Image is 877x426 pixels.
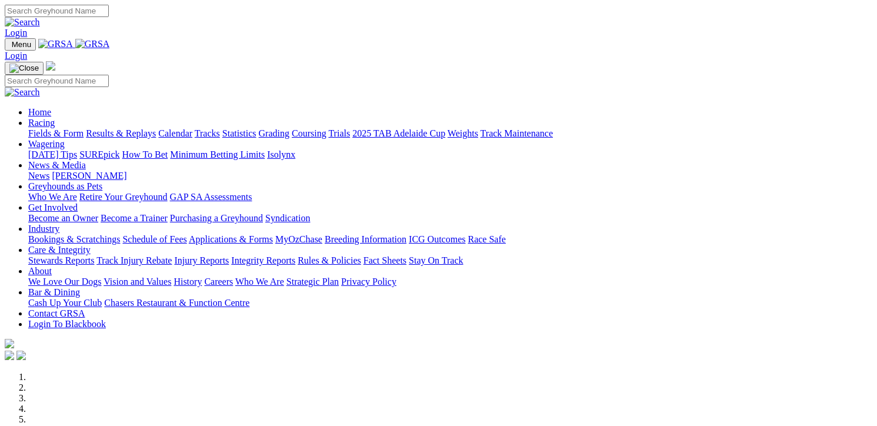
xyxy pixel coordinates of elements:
a: Become a Trainer [101,213,168,223]
span: Menu [12,40,31,49]
div: Racing [28,128,872,139]
a: Home [28,107,51,117]
a: News [28,171,49,181]
a: Isolynx [267,149,295,159]
a: Login [5,28,27,38]
div: Industry [28,234,872,245]
a: Calendar [158,128,192,138]
img: GRSA [75,39,110,49]
div: News & Media [28,171,872,181]
div: Care & Integrity [28,255,872,266]
button: Toggle navigation [5,62,44,75]
a: Greyhounds as Pets [28,181,102,191]
a: Careers [204,277,233,287]
a: Stewards Reports [28,255,94,265]
a: ICG Outcomes [409,234,465,244]
img: Close [9,64,39,73]
img: logo-grsa-white.png [46,61,55,71]
a: Integrity Reports [231,255,295,265]
a: Racing [28,118,55,128]
a: Syndication [265,213,310,223]
img: facebook.svg [5,351,14,360]
a: Fact Sheets [364,255,406,265]
a: Wagering [28,139,65,149]
a: Track Injury Rebate [96,255,172,265]
a: GAP SA Assessments [170,192,252,202]
div: Greyhounds as Pets [28,192,872,202]
a: Chasers Restaurant & Function Centre [104,298,249,308]
a: Login [5,51,27,61]
a: About [28,266,52,276]
a: Purchasing a Greyhound [170,213,263,223]
button: Toggle navigation [5,38,36,51]
img: twitter.svg [16,351,26,360]
a: Tracks [195,128,220,138]
a: Login To Blackbook [28,319,106,329]
a: Grading [259,128,289,138]
a: Race Safe [468,234,505,244]
a: Minimum Betting Limits [170,149,265,159]
a: Retire Your Greyhound [79,192,168,202]
input: Search [5,75,109,87]
a: Vision and Values [104,277,171,287]
a: History [174,277,202,287]
img: Search [5,87,40,98]
a: Rules & Policies [298,255,361,265]
a: [PERSON_NAME] [52,171,126,181]
a: Applications & Forms [189,234,273,244]
a: MyOzChase [275,234,322,244]
div: Wagering [28,149,872,160]
div: Bar & Dining [28,298,872,308]
a: Breeding Information [325,234,406,244]
a: Industry [28,224,59,234]
a: Fields & Form [28,128,84,138]
a: Trials [328,128,350,138]
a: Who We Are [235,277,284,287]
a: Privacy Policy [341,277,396,287]
a: Stay On Track [409,255,463,265]
a: Strategic Plan [286,277,339,287]
div: Get Involved [28,213,872,224]
div: About [28,277,872,287]
a: Bar & Dining [28,287,80,297]
a: 2025 TAB Adelaide Cup [352,128,445,138]
a: SUREpick [79,149,119,159]
a: Cash Up Your Club [28,298,102,308]
a: [DATE] Tips [28,149,77,159]
a: Care & Integrity [28,245,91,255]
a: Become an Owner [28,213,98,223]
a: Who We Are [28,192,77,202]
a: News & Media [28,160,86,170]
a: Weights [448,128,478,138]
img: GRSA [38,39,73,49]
a: Contact GRSA [28,308,85,318]
a: Injury Reports [174,255,229,265]
a: We Love Our Dogs [28,277,101,287]
img: logo-grsa-white.png [5,339,14,348]
a: Results & Replays [86,128,156,138]
input: Search [5,5,109,17]
a: Coursing [292,128,326,138]
a: Schedule of Fees [122,234,186,244]
a: Bookings & Scratchings [28,234,120,244]
a: Get Involved [28,202,78,212]
a: Statistics [222,128,256,138]
a: Track Maintenance [481,128,553,138]
img: Search [5,17,40,28]
a: How To Bet [122,149,168,159]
